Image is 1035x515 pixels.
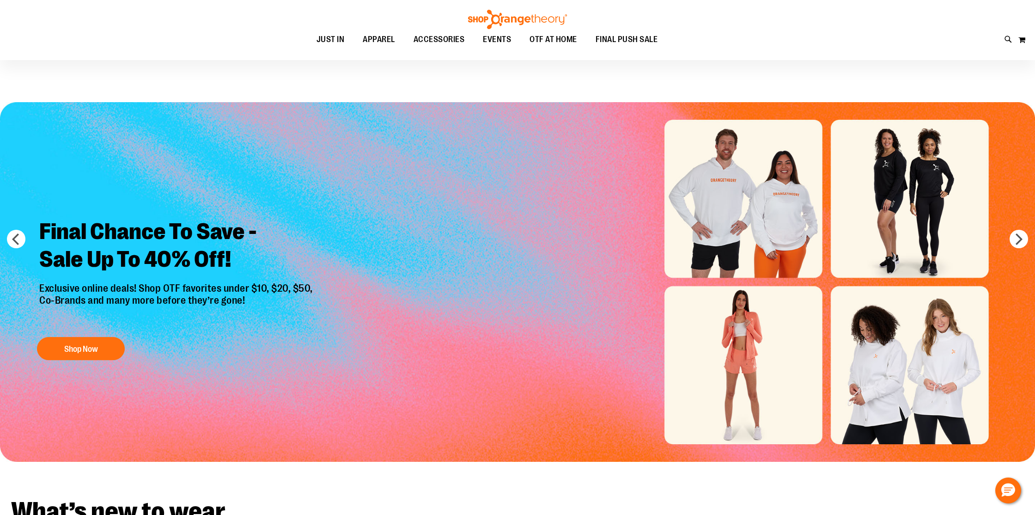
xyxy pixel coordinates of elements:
[586,29,667,50] a: FINAL PUSH SALE
[520,29,586,50] a: OTF AT HOME
[307,29,354,50] a: JUST IN
[414,29,465,50] span: ACCESSORIES
[474,29,520,50] a: EVENTS
[483,29,511,50] span: EVENTS
[995,478,1021,503] button: Hello, have a question? Let’s chat.
[32,211,322,282] h2: Final Chance To Save - Sale Up To 40% Off!
[7,230,25,248] button: prev
[404,29,474,50] a: ACCESSORIES
[32,282,322,328] p: Exclusive online deals! Shop OTF favorites under $10, $20, $50, Co-Brands and many more before th...
[596,29,658,50] span: FINAL PUSH SALE
[353,29,404,50] a: APPAREL
[363,29,395,50] span: APPAREL
[530,29,577,50] span: OTF AT HOME
[37,337,125,360] button: Shop Now
[32,211,322,365] a: Final Chance To Save -Sale Up To 40% Off! Exclusive online deals! Shop OTF favorites under $10, $...
[1010,230,1028,248] button: next
[317,29,345,50] span: JUST IN
[467,10,568,29] img: Shop Orangetheory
